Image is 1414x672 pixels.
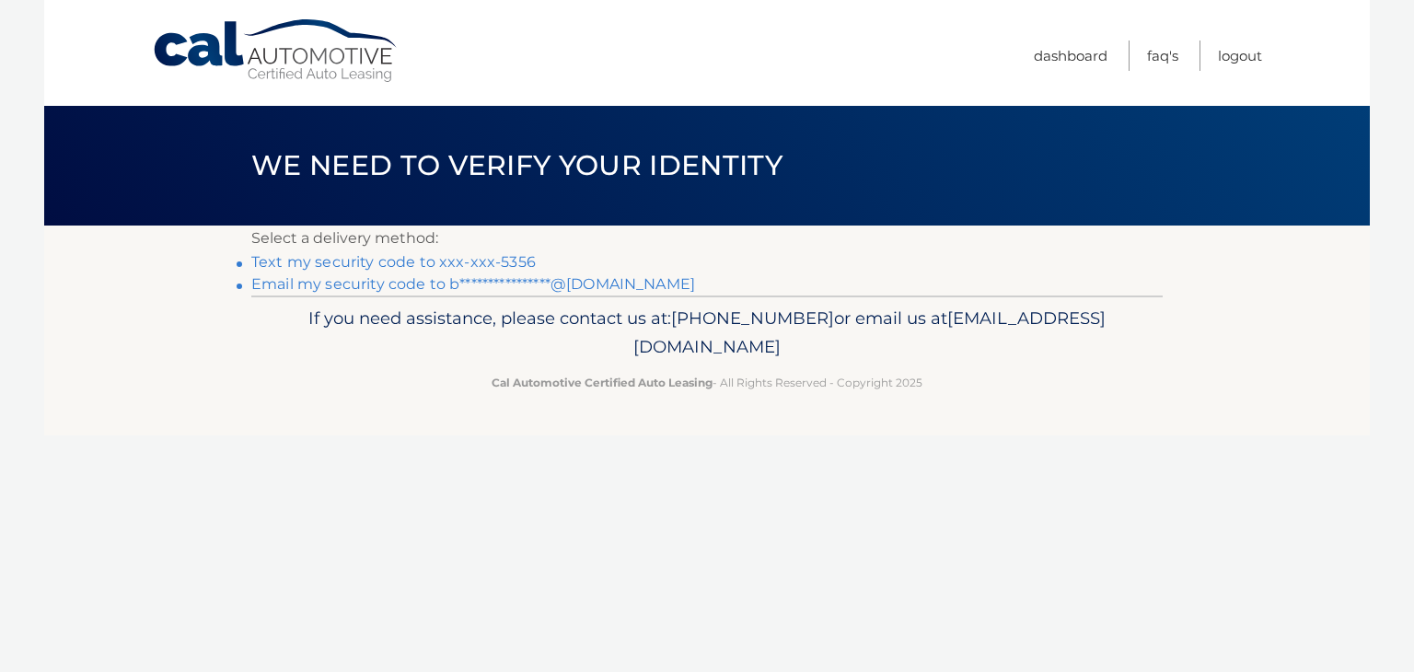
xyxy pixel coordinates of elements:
[492,376,713,389] strong: Cal Automotive Certified Auto Leasing
[1034,41,1107,71] a: Dashboard
[263,373,1151,392] p: - All Rights Reserved - Copyright 2025
[671,307,834,329] span: [PHONE_NUMBER]
[1218,41,1262,71] a: Logout
[263,304,1151,363] p: If you need assistance, please contact us at: or email us at
[1147,41,1178,71] a: FAQ's
[251,226,1163,251] p: Select a delivery method:
[251,253,536,271] a: Text my security code to xxx-xxx-5356
[251,148,782,182] span: We need to verify your identity
[152,18,400,84] a: Cal Automotive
